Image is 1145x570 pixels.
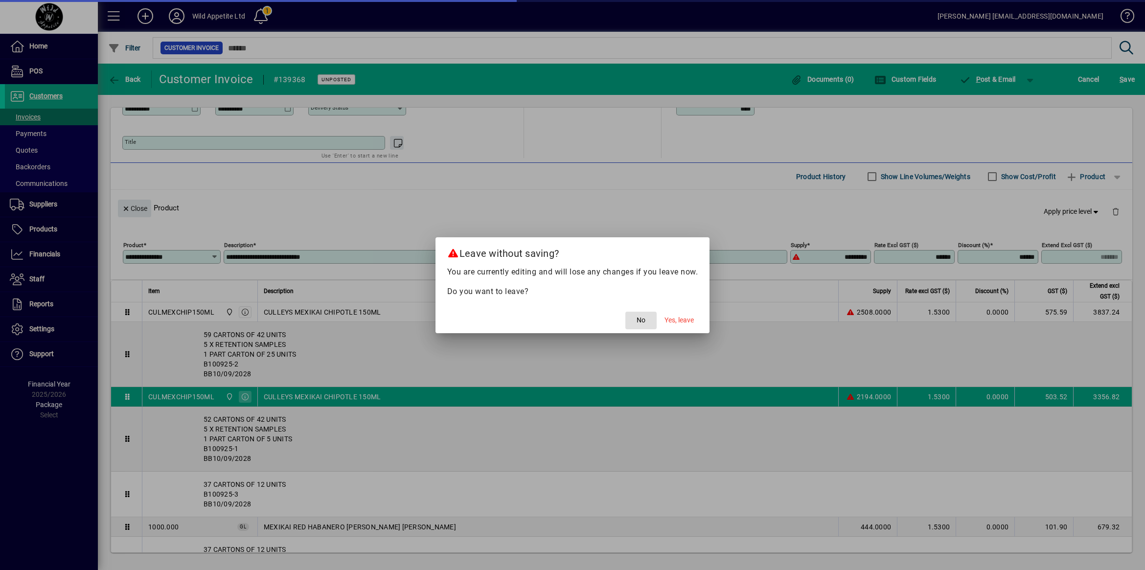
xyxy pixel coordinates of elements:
[661,312,698,329] button: Yes, leave
[435,237,710,266] h2: Leave without saving?
[664,315,694,325] span: Yes, leave
[447,286,698,297] p: Do you want to leave?
[447,266,698,278] p: You are currently editing and will lose any changes if you leave now.
[625,312,657,329] button: No
[637,315,645,325] span: No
